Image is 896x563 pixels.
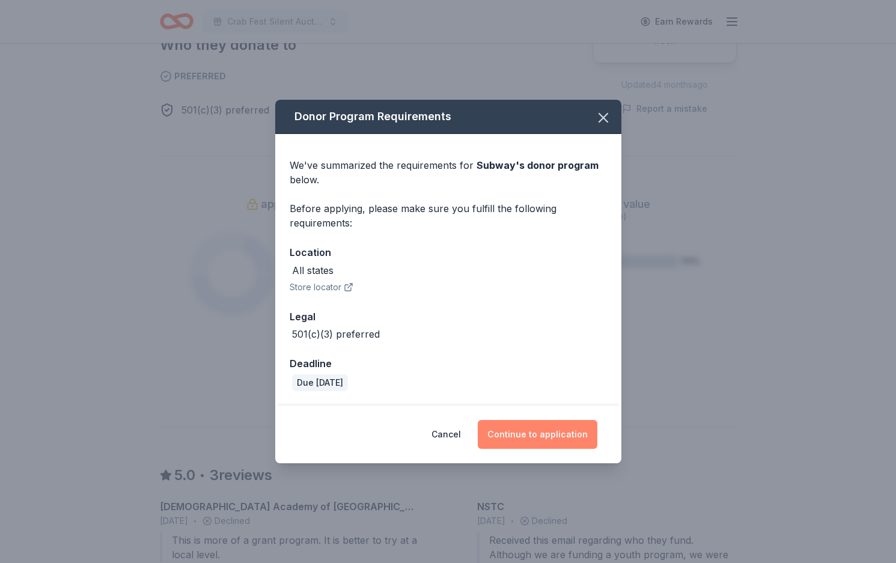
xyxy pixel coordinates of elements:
[431,420,461,449] button: Cancel
[290,280,353,294] button: Store locator
[477,159,599,171] span: Subway 's donor program
[292,327,380,341] div: 501(c)(3) preferred
[290,245,607,260] div: Location
[290,309,607,324] div: Legal
[290,158,607,187] div: We've summarized the requirements for below.
[290,201,607,230] div: Before applying, please make sure you fulfill the following requirements:
[478,420,597,449] button: Continue to application
[292,263,334,278] div: All states
[290,356,607,371] div: Deadline
[292,374,348,391] div: Due [DATE]
[275,100,621,134] div: Donor Program Requirements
